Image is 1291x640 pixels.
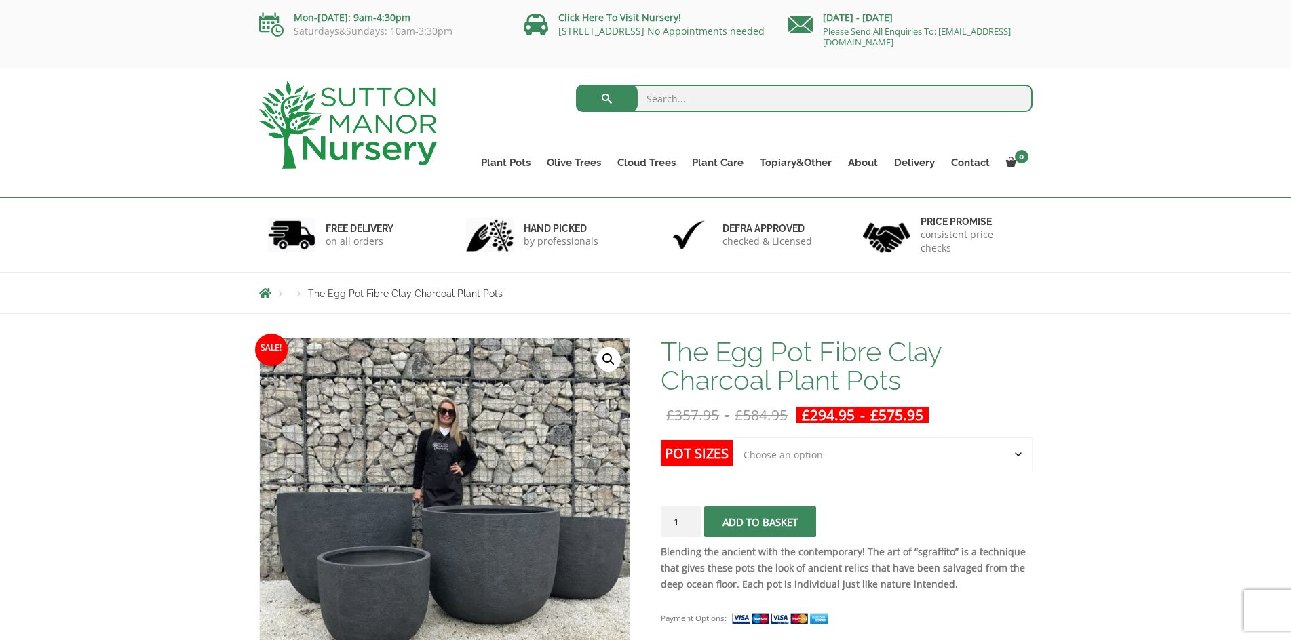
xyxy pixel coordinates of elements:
span: The Egg Pot Fibre Clay Charcoal Plant Pots [308,288,503,299]
p: Mon-[DATE]: 9am-4:30pm [259,9,503,26]
a: Click Here To Visit Nursery! [558,11,681,24]
a: Topiary&Other [752,153,840,172]
p: on all orders [326,235,393,248]
p: by professionals [524,235,598,248]
h6: hand picked [524,222,598,235]
span: 0 [1015,150,1028,163]
p: checked & Licensed [722,235,812,248]
h6: Defra approved [722,222,812,235]
input: Search... [576,85,1033,112]
bdi: 357.95 [666,405,719,424]
h6: FREE DELIVERY [326,222,393,235]
h1: The Egg Pot Fibre Clay Charcoal Plant Pots [661,338,1032,395]
a: 0 [998,153,1033,172]
bdi: 575.95 [870,405,923,424]
img: 3.jpg [665,218,712,252]
span: £ [666,405,674,424]
a: About [840,153,886,172]
ins: - [796,407,929,423]
p: consistent price checks [921,228,1024,255]
small: Payment Options: [661,613,727,623]
img: 4.jpg [863,214,910,256]
bdi: 584.95 [735,405,788,424]
a: Contact [943,153,998,172]
a: [STREET_ADDRESS] No Appointments needed [558,24,765,37]
a: Plant Care [684,153,752,172]
img: 1.jpg [268,218,315,252]
img: logo [259,81,437,169]
img: payment supported [731,612,833,626]
input: Product quantity [661,506,701,537]
span: £ [802,405,810,424]
img: 2.jpg [466,218,514,252]
label: Pot Sizes [661,440,733,466]
span: £ [735,405,743,424]
span: Sale! [255,334,288,366]
del: - [661,407,793,423]
a: Delivery [886,153,943,172]
button: Add to basket [704,506,816,537]
a: Olive Trees [539,153,609,172]
nav: Breadcrumbs [259,287,1033,298]
a: Plant Pots [473,153,539,172]
strong: Blending the ancient with the contemporary! The art of “sgraffito” is a technique that gives thes... [661,545,1026,591]
span: £ [870,405,879,424]
a: Please Send All Enquiries To: [EMAIL_ADDRESS][DOMAIN_NAME] [823,25,1011,48]
a: View full-screen image gallery [596,347,621,372]
h6: Price promise [921,216,1024,228]
a: Cloud Trees [609,153,684,172]
bdi: 294.95 [802,405,855,424]
p: [DATE] - [DATE] [788,9,1033,26]
p: Saturdays&Sundays: 10am-3:30pm [259,26,503,37]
